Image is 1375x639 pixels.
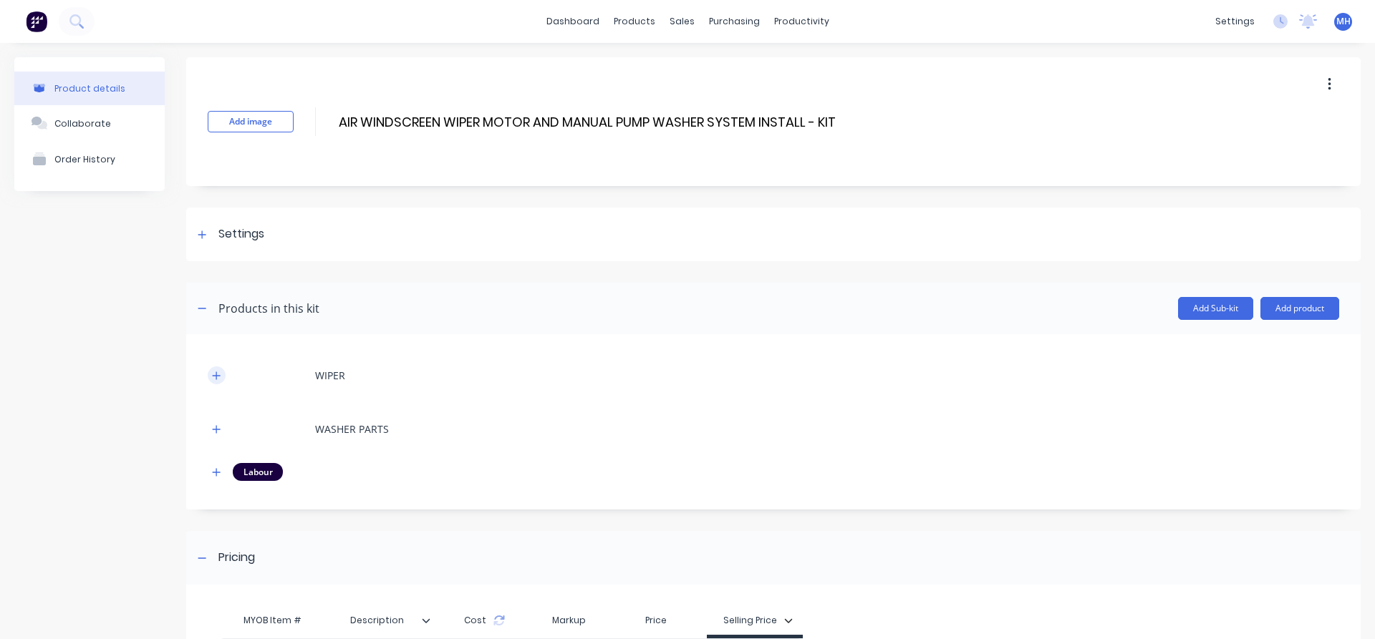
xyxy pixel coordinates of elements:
[1208,11,1262,32] div: settings
[326,606,436,635] div: Description
[208,111,294,132] button: Add image
[218,300,319,317] div: Products in this kit
[26,11,47,32] img: Factory
[662,11,702,32] div: sales
[218,225,264,243] div: Settings
[533,606,606,635] div: Markup
[1178,297,1253,320] button: Add Sub-kit
[14,141,165,177] button: Order History
[702,11,767,32] div: purchasing
[315,421,389,436] div: WASHER PARTS
[1336,15,1351,28] span: MH
[767,11,836,32] div: productivity
[337,112,838,132] input: Enter kit name
[14,105,165,141] button: Collaborate
[54,154,115,165] div: Order History
[716,610,800,631] button: Selling Price
[1260,297,1339,320] button: Add product
[436,606,533,635] div: Cost
[233,463,283,480] div: Labour
[54,118,111,129] div: Collaborate
[606,606,707,635] div: Price
[326,603,428,638] div: Description
[607,11,662,32] div: products
[723,614,777,627] div: Selling Price
[14,72,165,105] button: Product details
[539,11,607,32] a: dashboard
[464,614,486,627] span: Cost
[218,549,255,567] div: Pricing
[218,606,326,635] div: MYOB Item #
[315,368,345,383] div: WIPER
[54,83,125,94] div: Product details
